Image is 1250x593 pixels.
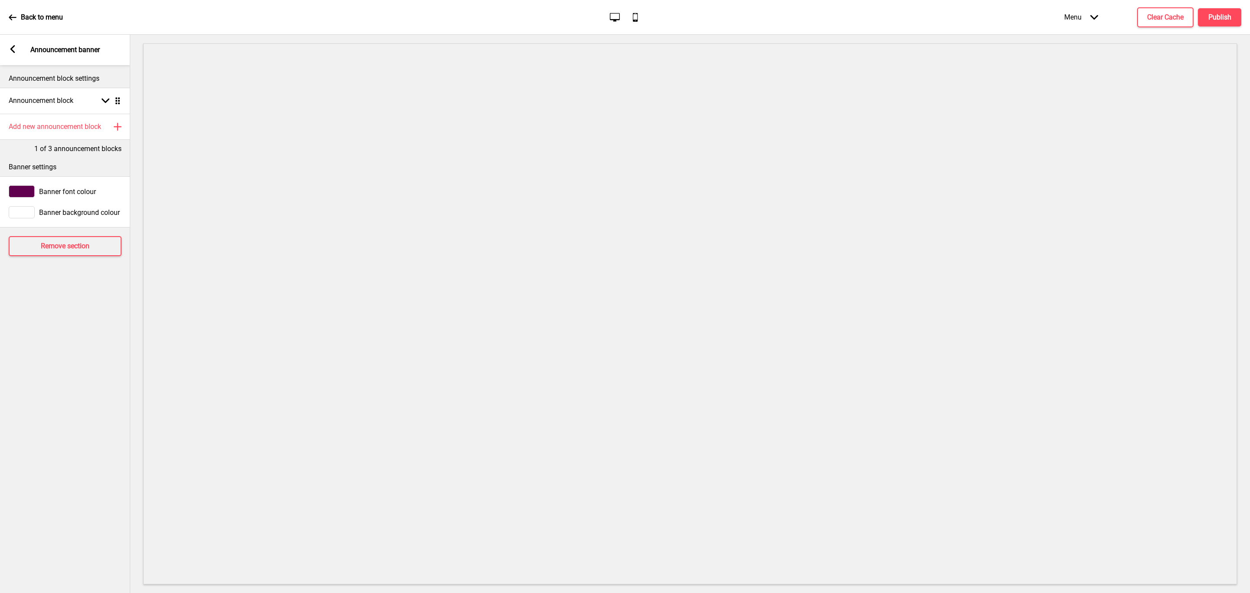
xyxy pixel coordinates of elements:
span: Banner background colour [39,208,120,217]
h4: Add new announcement block [9,122,101,132]
p: Banner settings [9,162,122,172]
p: 1 of 3 announcement blocks [34,144,122,154]
a: Back to menu [9,6,63,29]
p: Announcement block settings [9,74,122,83]
h4: Clear Cache [1147,13,1184,22]
h4: Remove section [41,241,89,251]
h4: Announcement block [9,96,73,105]
div: Banner font colour [9,185,122,198]
button: Clear Cache [1137,7,1194,27]
p: Announcement banner [30,45,100,55]
div: Banner background colour [9,206,122,218]
button: Publish [1198,8,1241,26]
h4: Publish [1208,13,1231,22]
div: Menu [1056,4,1107,30]
p: Back to menu [21,13,63,22]
button: Remove section [9,236,122,256]
span: Banner font colour [39,188,96,196]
